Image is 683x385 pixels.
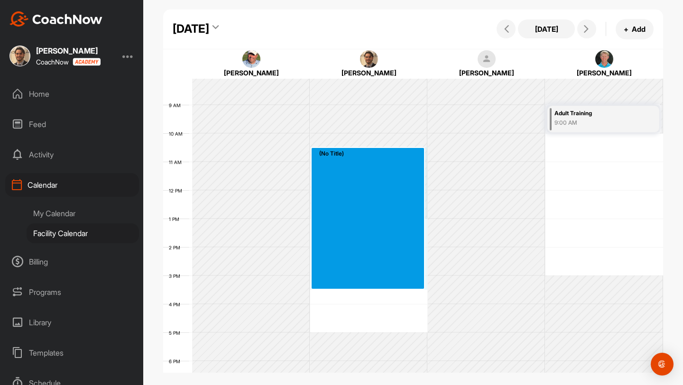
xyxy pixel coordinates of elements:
div: Billing [5,250,139,274]
div: 9:00 AM [554,119,640,127]
div: [PERSON_NAME] [438,68,535,78]
img: CoachNow [9,11,102,27]
div: Calendar [5,173,139,197]
div: 11 AM [163,159,191,165]
img: square_cbbdb4ff526e57f9a1c8395fbb24d166.jpg [9,46,30,66]
div: 10 AM [163,131,192,137]
div: Library [5,311,139,334]
div: Adult Training [554,108,640,119]
img: square_6dcbff7a261679c69c0954f95a373b0a.jpg [242,50,260,68]
div: 3 PM [163,273,190,279]
div: 5 PM [163,330,190,336]
img: square_cbbdb4ff526e57f9a1c8395fbb24d166.jpg [360,50,378,68]
span: + [624,24,628,34]
div: Programs [5,280,139,304]
div: [PERSON_NAME] [203,68,300,78]
div: [PERSON_NAME] [556,68,653,78]
button: [DATE] [518,19,575,38]
div: [PERSON_NAME] [36,47,101,55]
div: [DATE] [173,20,209,37]
div: Feed [5,112,139,136]
div: [PERSON_NAME] [321,68,417,78]
div: 12 PM [163,188,192,193]
div: (No Title) [319,149,424,158]
div: CoachNow [36,58,101,66]
img: square_0c0145ea95d7b9812da7d8529ccd7d0e.jpg [595,50,613,68]
div: 1 PM [163,216,189,222]
div: 9 AM [163,102,190,108]
div: Facility Calendar [27,223,139,243]
div: 6 PM [163,358,190,364]
div: 4 PM [163,302,190,307]
div: 2 PM [163,245,190,250]
div: Activity [5,143,139,166]
div: Home [5,82,139,106]
img: CoachNow acadmey [73,58,101,66]
div: My Calendar [27,203,139,223]
div: Open Intercom Messenger [651,353,674,376]
img: square_default-ef6cabf814de5a2bf16c804365e32c732080f9872bdf737d349900a9daf73cf9.png [478,50,496,68]
button: +Add [616,19,654,39]
div: Templates [5,341,139,365]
